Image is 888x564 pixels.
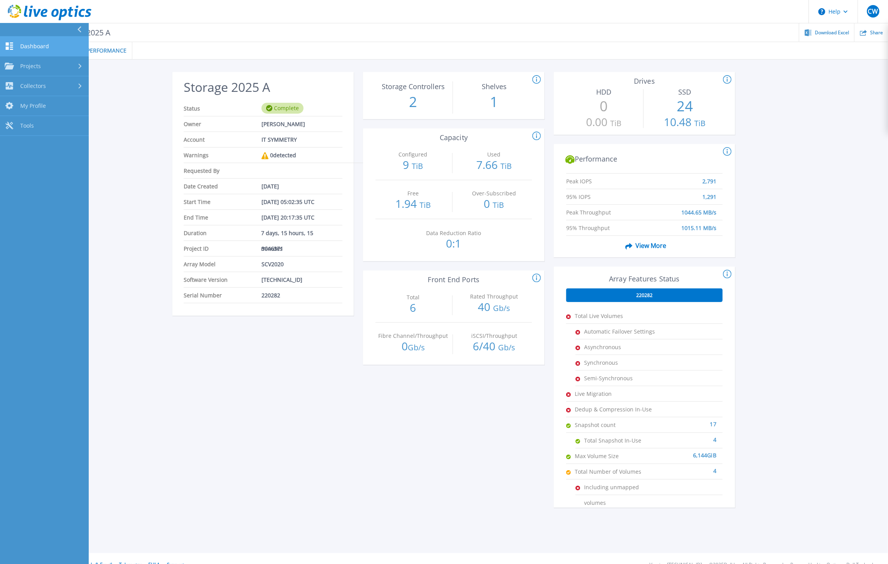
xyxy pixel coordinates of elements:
[870,30,883,35] span: Share
[636,292,653,299] span: 220282
[584,355,662,370] span: Synchronous
[261,194,314,209] span: [DATE] 05:02:35 UTC
[648,96,723,116] p: 24
[584,339,662,355] span: Asynchronous
[566,275,723,283] h3: Array Features Status
[648,116,723,129] p: 10.48
[493,303,510,313] span: Gb/s
[184,80,342,95] h2: Storage 2025 A
[377,152,449,157] p: Configured
[20,83,46,90] span: Collectors
[261,179,279,194] span: [DATE]
[376,159,451,172] p: 9
[653,448,716,456] div: 6,144 GiB
[261,241,283,256] span: 3046371
[412,161,423,171] span: TiB
[566,220,645,228] span: 95% Throughput
[184,194,261,209] span: Start Time
[584,433,662,448] span: Total Snapshot In-Use
[377,333,449,339] p: Fibre Channel/Throughput
[815,30,849,35] span: Download Excel
[20,63,41,70] span: Projects
[498,342,515,353] span: Gb/s
[575,402,653,417] span: Dedup & Compression In-Use
[493,200,504,210] span: TiB
[575,308,653,323] span: Total Live Volumes
[376,302,451,313] p: 6
[584,324,662,339] span: Automatic Failover Settings
[458,294,530,299] p: Rated Throughput
[261,210,314,225] span: [DATE] 20:17:35 UTC
[184,179,261,194] span: Date Created
[184,241,261,256] span: Project ID
[184,272,261,287] span: Software Version
[694,118,705,128] span: TiB
[261,116,305,132] span: [PERSON_NAME]
[261,257,284,272] span: SCV2020
[500,161,512,171] span: TiB
[184,257,261,272] span: Array Model
[377,191,449,196] p: Free
[377,83,449,90] p: Storage Controllers
[184,101,261,116] span: Status
[458,333,530,339] p: iSCSI/Throughput
[681,205,716,212] span: 1044.65 MB/s
[648,88,723,96] h3: SSD
[184,288,261,303] span: Serial Number
[456,301,532,314] p: 40
[456,198,532,211] p: 0
[566,174,645,181] span: Peak IOPS
[376,92,451,112] p: 2
[653,417,716,425] div: 17
[622,238,666,253] span: View More
[408,342,425,353] span: Gb/s
[567,88,642,96] h3: HDD
[681,220,716,228] span: 1015.11 MB/s
[662,433,716,441] div: 4
[20,122,34,129] span: Tools
[184,148,261,163] span: Warnings
[565,155,723,164] h2: Performance
[87,48,126,53] span: Performance
[261,288,280,303] span: 220282
[418,230,489,236] p: Data Reduction Ratio
[566,189,645,197] span: 95% IOPS
[584,371,662,386] span: Semi-Synchronous
[868,8,878,14] span: CW
[376,198,451,211] p: 1.94
[458,191,530,196] p: Over-Subscribed
[567,96,642,116] p: 0
[653,464,716,472] div: 4
[184,210,261,225] span: End Time
[261,132,297,147] span: IT SYMMETRY
[20,43,49,50] span: Dashboard
[575,386,653,401] span: Live Migration
[702,189,716,197] span: 1,291
[20,102,46,109] span: My Profile
[575,464,653,479] span: Total Number of Volumes
[261,148,296,163] div: 0 detected
[458,152,530,157] p: Used
[261,272,302,287] span: [TECHNICAL_ID]
[184,163,261,178] span: Requested By
[184,225,261,241] span: Duration
[184,116,261,132] span: Owner
[416,238,491,249] p: 0:1
[575,448,653,464] span: Max Volume Size
[261,225,337,241] span: 7 days, 15 hours, 15 minutes
[567,116,642,129] p: 0.00
[458,83,530,90] p: Shelves
[261,103,304,114] div: Complete
[456,159,532,172] p: 7.66
[457,341,532,353] p: 6 / 40
[702,174,716,181] span: 2,791
[566,205,645,212] span: Peak Throughput
[611,118,622,128] span: TiB
[575,417,653,432] span: Snapshot count
[457,92,532,112] p: 1
[584,480,662,495] span: Including unmapped volumes
[419,200,431,210] span: TiB
[377,295,449,300] p: Total
[184,132,261,147] span: Account
[376,341,451,353] p: 0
